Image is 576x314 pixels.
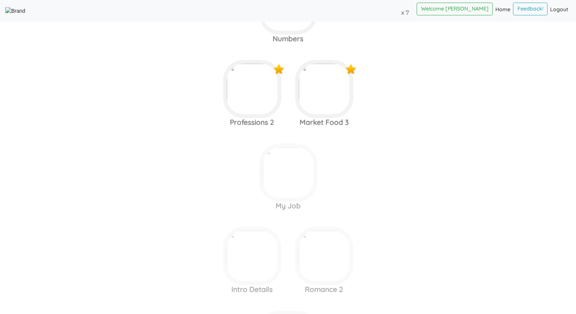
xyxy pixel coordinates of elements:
img: market.b6812ae9.png [295,60,353,118]
a: Feedback! [513,3,547,15]
h3: Professions 2 [216,118,288,127]
h3: Numbers [252,34,324,43]
h3: My Job [252,202,324,210]
a: Welcome [PERSON_NAME] [417,3,493,15]
img: r5+QtVXYuttHLoUAAAAABJRU5ErkJggg== [345,231,357,242]
img: x9Y5jP2O4Z5kwAAAABJRU5ErkJggg== [273,64,285,75]
img: r5+QtVXYuttHLoUAAAAABJRU5ErkJggg== [273,231,285,242]
img: welcome-textile.9f7a6d7f.png [223,227,281,285]
img: pharmacist.908410dc.jpg [259,144,317,202]
h3: Romance 2 [288,285,360,294]
a: Home [493,3,513,17]
p: x 7 [401,4,409,19]
img: okuani.2f5d74bb.png [223,60,281,118]
h3: Market Food 3 [288,118,360,127]
img: r5+QtVXYuttHLoUAAAAABJRU5ErkJggg== [309,147,321,158]
img: x9Y5jP2O4Z5kwAAAABJRU5ErkJggg== [345,64,357,75]
img: Brand [5,7,25,15]
h3: Intro Details [216,285,288,294]
img: romance.7ac82883.jpg [295,227,353,285]
a: Logout [547,3,571,17]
